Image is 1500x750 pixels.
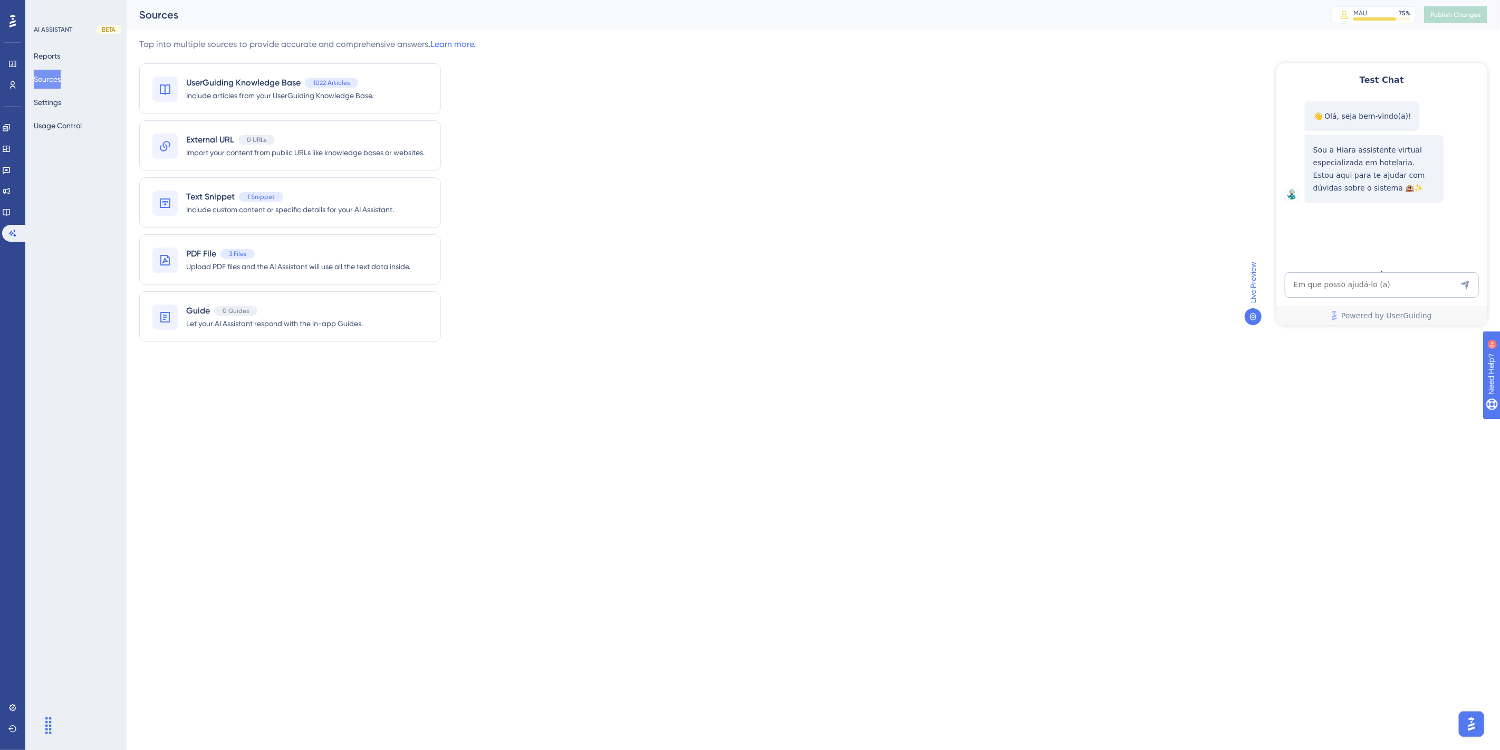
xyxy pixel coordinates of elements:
[139,38,476,51] div: Tap into multiple sources to provide accurate and comprehensive answers.
[1399,9,1410,17] div: 75 %
[1353,9,1367,17] div: MAU
[247,193,275,201] span: 1 Snippet
[34,93,61,112] button: Settings
[186,248,216,260] span: PDF File
[139,7,1305,22] div: Sources
[34,25,72,34] div: AI ASSISTANT
[430,39,476,49] a: Learn more.
[186,146,425,159] span: Import your content from public URLs like knowledge bases or websites.
[186,317,363,330] span: Let your AI Assistant respond with the in-app Guides.
[186,203,394,216] span: Include custom content or specific details for your AI Assistant.
[229,250,246,258] span: 3 Files
[1456,708,1487,740] iframe: UserGuiding AI Assistant Launcher
[223,307,249,315] span: 0 Guides
[186,305,210,317] span: Guide
[34,116,82,135] button: Usage Control
[186,77,301,89] span: UserGuiding Knowledge Base
[313,79,350,87] span: 1022 Articles
[96,25,121,34] div: BETA
[1276,63,1487,325] iframe: UserGuiding AI Assistant
[186,260,410,273] span: Upload PDF files and the AI Assistant will use all the text data inside.
[71,5,78,14] div: 9+
[34,46,60,65] button: Reports
[247,136,266,144] span: 0 URLs
[25,3,66,15] span: Need Help?
[1424,6,1487,23] button: Publish Changes
[186,134,234,146] span: External URL
[1247,262,1259,303] span: Live Preview
[34,70,61,89] button: Sources
[186,89,373,102] span: Include articles from your UserGuiding Knowledge Base.
[1430,11,1481,19] span: Publish Changes
[186,191,235,203] span: Text Snippet
[40,710,57,742] div: Arrastar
